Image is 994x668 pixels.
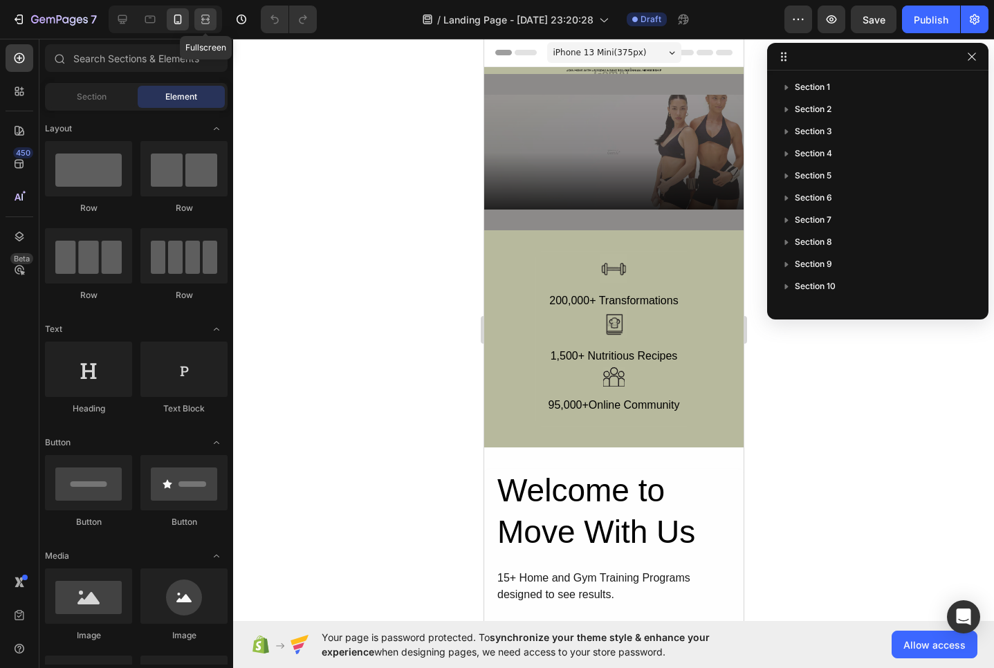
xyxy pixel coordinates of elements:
div: Row [45,202,132,214]
div: Beta [10,253,33,264]
span: Section [77,91,107,103]
span: Media [45,550,69,562]
div: Row [140,289,228,301]
div: Button [140,516,228,528]
span: Section 6 [795,191,832,205]
span: Draft [641,13,661,26]
span: Toggle open [205,432,228,454]
span: Layout [45,122,72,135]
div: Button [45,516,132,528]
button: Save [851,6,896,33]
button: 7 [6,6,103,33]
span: Your page is password protected. To when designing pages, we need access to your store password. [322,630,764,659]
input: Search Sections & Elements [45,44,228,72]
span: Section 9 [795,257,832,271]
div: Row [140,202,228,214]
span: Allow access [903,638,966,652]
span: Section 3 [795,124,832,138]
div: Image [140,629,228,642]
div: Publish [914,12,948,27]
div: Customisable Meal Guides, tailored to your goals & dietary requirements. [12,579,248,615]
span: Toggle open [205,545,228,567]
span: Save [863,14,885,26]
span: Section 4 [795,147,832,160]
div: Heading [45,402,132,415]
iframe: Design area [484,39,744,621]
div: 450 [13,147,33,158]
p: 7 [91,11,97,28]
span: Text [45,323,62,335]
span: Section 5 [795,169,831,183]
span: Toggle open [205,118,228,140]
div: Image [45,629,132,642]
div: Row [45,289,132,301]
div: Undo/Redo [261,6,317,33]
span: Landing Page - [DATE] 23:20:28 [443,12,593,27]
span: Section 2 [795,102,831,116]
span: Section 10 [795,279,836,293]
div: Text Block [140,402,228,415]
span: Toggle open [205,318,228,340]
span: synchronize your theme style & enhance your experience [322,631,710,658]
span: Section 11 [795,301,834,315]
button: Publish [902,6,960,33]
span: Section 7 [795,213,831,227]
div: Open Intercom Messenger [947,600,980,633]
span: Button [45,436,71,449]
span: Section 1 [795,80,830,94]
span: Section 8 [795,235,832,249]
span: / [437,12,441,27]
span: Element [165,91,197,103]
button: Allow access [892,631,977,658]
